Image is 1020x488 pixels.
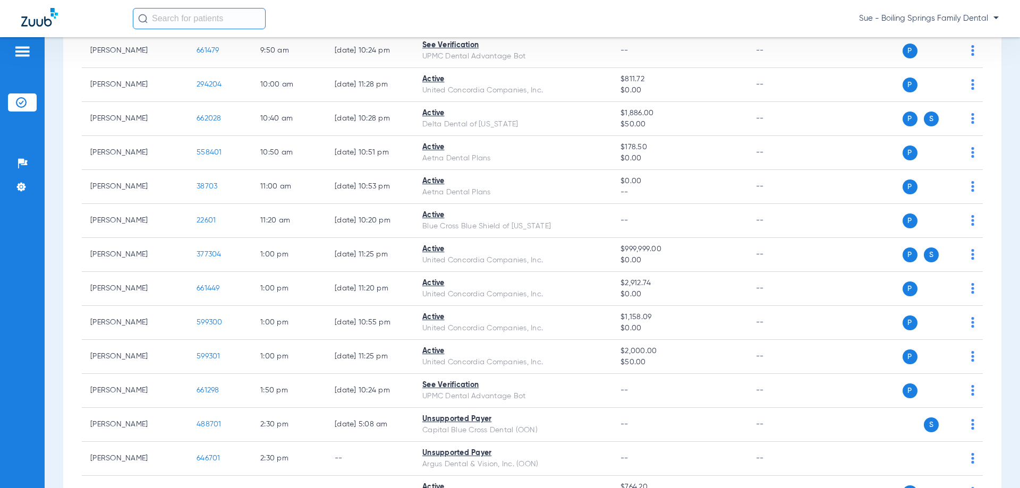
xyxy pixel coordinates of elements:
td: [PERSON_NAME] [82,340,188,374]
span: S [924,112,939,126]
img: Search Icon [138,14,148,23]
img: Zuub Logo [21,8,58,27]
span: -- [620,187,738,198]
div: Blue Cross Blue Shield of [US_STATE] [422,221,603,232]
td: -- [747,102,819,136]
span: -- [620,387,628,394]
img: group-dot-blue.svg [971,419,974,430]
div: Capital Blue Cross Dental (OON) [422,425,603,436]
div: See Verification [422,40,603,51]
div: Argus Dental & Vision, Inc. (OON) [422,459,603,470]
span: 599301 [197,353,220,360]
div: UPMC Dental Advantage Bot [422,391,603,402]
td: -- [326,442,414,476]
td: -- [747,442,819,476]
td: 9:50 AM [252,34,326,68]
div: Aetna Dental Plans [422,153,603,164]
span: -- [620,421,628,428]
span: $999,999.00 [620,244,738,255]
span: $0.00 [620,176,738,187]
td: 1:00 PM [252,340,326,374]
span: $0.00 [620,153,738,164]
img: group-dot-blue.svg [971,181,974,192]
td: 1:50 PM [252,374,326,408]
div: Active [422,108,603,119]
td: 11:20 AM [252,204,326,238]
img: group-dot-blue.svg [971,317,974,328]
img: group-dot-blue.svg [971,351,974,362]
span: $178.50 [620,142,738,153]
span: 294204 [197,81,222,88]
td: [DATE] 10:24 PM [326,34,414,68]
div: Delta Dental of [US_STATE] [422,119,603,130]
span: P [903,145,917,160]
span: P [903,78,917,92]
div: See Verification [422,380,603,391]
td: [DATE] 10:55 PM [326,306,414,340]
span: $0.00 [620,255,738,266]
td: [DATE] 10:53 PM [326,170,414,204]
img: group-dot-blue.svg [971,215,974,226]
div: United Concordia Companies, Inc. [422,85,603,96]
td: [PERSON_NAME] [82,408,188,442]
span: P [903,179,917,194]
td: [PERSON_NAME] [82,68,188,102]
img: group-dot-blue.svg [971,385,974,396]
td: [PERSON_NAME] [82,374,188,408]
td: -- [747,170,819,204]
td: [PERSON_NAME] [82,204,188,238]
span: $2,000.00 [620,346,738,357]
td: [PERSON_NAME] [82,102,188,136]
span: 488701 [197,421,222,428]
div: Active [422,312,603,323]
td: -- [747,136,819,170]
td: -- [747,408,819,442]
div: Active [422,278,603,289]
span: $1,158.09 [620,312,738,323]
div: Active [422,74,603,85]
input: Search for patients [133,8,266,29]
img: group-dot-blue.svg [971,147,974,158]
span: $0.00 [620,85,738,96]
span: $811.72 [620,74,738,85]
span: 661298 [197,387,219,394]
div: Chat Widget [967,437,1020,488]
span: P [903,213,917,228]
span: 599300 [197,319,223,326]
span: $50.00 [620,357,738,368]
td: [DATE] 11:25 PM [326,238,414,272]
span: 22601 [197,217,216,224]
td: -- [747,374,819,408]
span: $50.00 [620,119,738,130]
td: 1:00 PM [252,306,326,340]
td: -- [747,306,819,340]
div: Active [422,142,603,153]
td: 10:50 AM [252,136,326,170]
span: -- [620,217,628,224]
td: [PERSON_NAME] [82,170,188,204]
td: 11:00 AM [252,170,326,204]
span: -- [620,455,628,462]
span: 661449 [197,285,220,292]
td: 10:00 AM [252,68,326,102]
td: [PERSON_NAME] [82,136,188,170]
td: [PERSON_NAME] [82,272,188,306]
td: [DATE] 11:25 PM [326,340,414,374]
td: [DATE] 10:20 PM [326,204,414,238]
span: $1,886.00 [620,108,738,119]
span: -- [620,47,628,54]
div: Active [422,210,603,221]
span: P [903,247,917,262]
td: [PERSON_NAME] [82,238,188,272]
td: 1:00 PM [252,272,326,306]
td: -- [747,68,819,102]
td: [DATE] 10:28 PM [326,102,414,136]
td: 2:30 PM [252,442,326,476]
img: group-dot-blue.svg [971,79,974,90]
span: 558401 [197,149,222,156]
td: -- [747,272,819,306]
div: United Concordia Companies, Inc. [422,323,603,334]
span: P [903,383,917,398]
div: Active [422,346,603,357]
span: 377304 [197,251,222,258]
